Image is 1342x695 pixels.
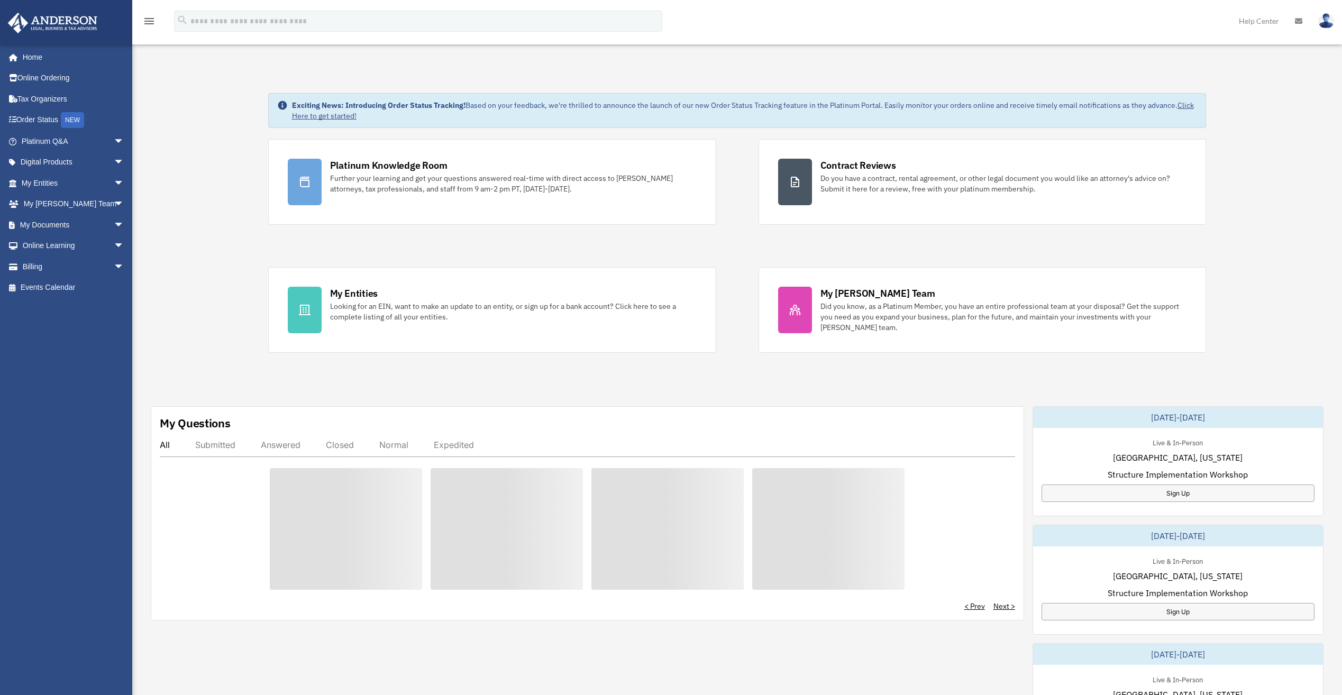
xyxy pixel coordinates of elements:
[820,287,935,300] div: My [PERSON_NAME] Team
[326,440,354,450] div: Closed
[993,601,1015,611] a: Next >
[7,68,140,89] a: Online Ordering
[1113,451,1243,464] span: [GEOGRAPHIC_DATA], [US_STATE]
[143,15,156,28] i: menu
[7,256,140,277] a: Billingarrow_drop_down
[292,100,1194,121] a: Click Here to get started!
[1318,13,1334,29] img: User Pic
[261,440,300,450] div: Answered
[7,47,135,68] a: Home
[114,235,135,257] span: arrow_drop_down
[5,13,101,33] img: Anderson Advisors Platinum Portal
[7,152,140,173] a: Digital Productsarrow_drop_down
[1108,468,1248,481] span: Structure Implementation Workshop
[268,267,716,353] a: My Entities Looking for an EIN, want to make an update to an entity, or sign up for a bank accoun...
[820,301,1187,333] div: Did you know, as a Platinum Member, you have an entire professional team at your disposal? Get th...
[820,173,1187,194] div: Do you have a contract, rental agreement, or other legal document you would like an attorney's ad...
[1033,644,1323,665] div: [DATE]-[DATE]
[114,194,135,215] span: arrow_drop_down
[114,214,135,236] span: arrow_drop_down
[820,159,896,172] div: Contract Reviews
[7,194,140,215] a: My [PERSON_NAME] Teamarrow_drop_down
[759,267,1207,353] a: My [PERSON_NAME] Team Did you know, as a Platinum Member, you have an entire professional team at...
[379,440,408,450] div: Normal
[114,131,135,152] span: arrow_drop_down
[114,172,135,194] span: arrow_drop_down
[7,277,140,298] a: Events Calendar
[160,415,231,431] div: My Questions
[292,100,465,110] strong: Exciting News: Introducing Order Status Tracking!
[114,152,135,173] span: arrow_drop_down
[7,131,140,152] a: Platinum Q&Aarrow_drop_down
[434,440,474,450] div: Expedited
[759,139,1207,225] a: Contract Reviews Do you have a contract, rental agreement, or other legal document you would like...
[7,88,140,109] a: Tax Organizers
[1033,407,1323,428] div: [DATE]-[DATE]
[1042,484,1314,502] a: Sign Up
[330,287,378,300] div: My Entities
[268,139,716,225] a: Platinum Knowledge Room Further your learning and get your questions answered real-time with dire...
[177,14,188,26] i: search
[1108,587,1248,599] span: Structure Implementation Workshop
[1144,673,1211,684] div: Live & In-Person
[61,112,84,128] div: NEW
[330,173,697,194] div: Further your learning and get your questions answered real-time with direct access to [PERSON_NAM...
[1144,436,1211,447] div: Live & In-Person
[1033,525,1323,546] div: [DATE]-[DATE]
[330,159,448,172] div: Platinum Knowledge Room
[7,172,140,194] a: My Entitiesarrow_drop_down
[7,109,140,131] a: Order StatusNEW
[7,214,140,235] a: My Documentsarrow_drop_down
[1113,570,1243,582] span: [GEOGRAPHIC_DATA], [US_STATE]
[292,100,1198,121] div: Based on your feedback, we're thrilled to announce the launch of our new Order Status Tracking fe...
[330,301,697,322] div: Looking for an EIN, want to make an update to an entity, or sign up for a bank account? Click her...
[160,440,170,450] div: All
[114,256,135,278] span: arrow_drop_down
[7,235,140,257] a: Online Learningarrow_drop_down
[1144,555,1211,566] div: Live & In-Person
[195,440,235,450] div: Submitted
[143,19,156,28] a: menu
[964,601,985,611] a: < Prev
[1042,603,1314,620] a: Sign Up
